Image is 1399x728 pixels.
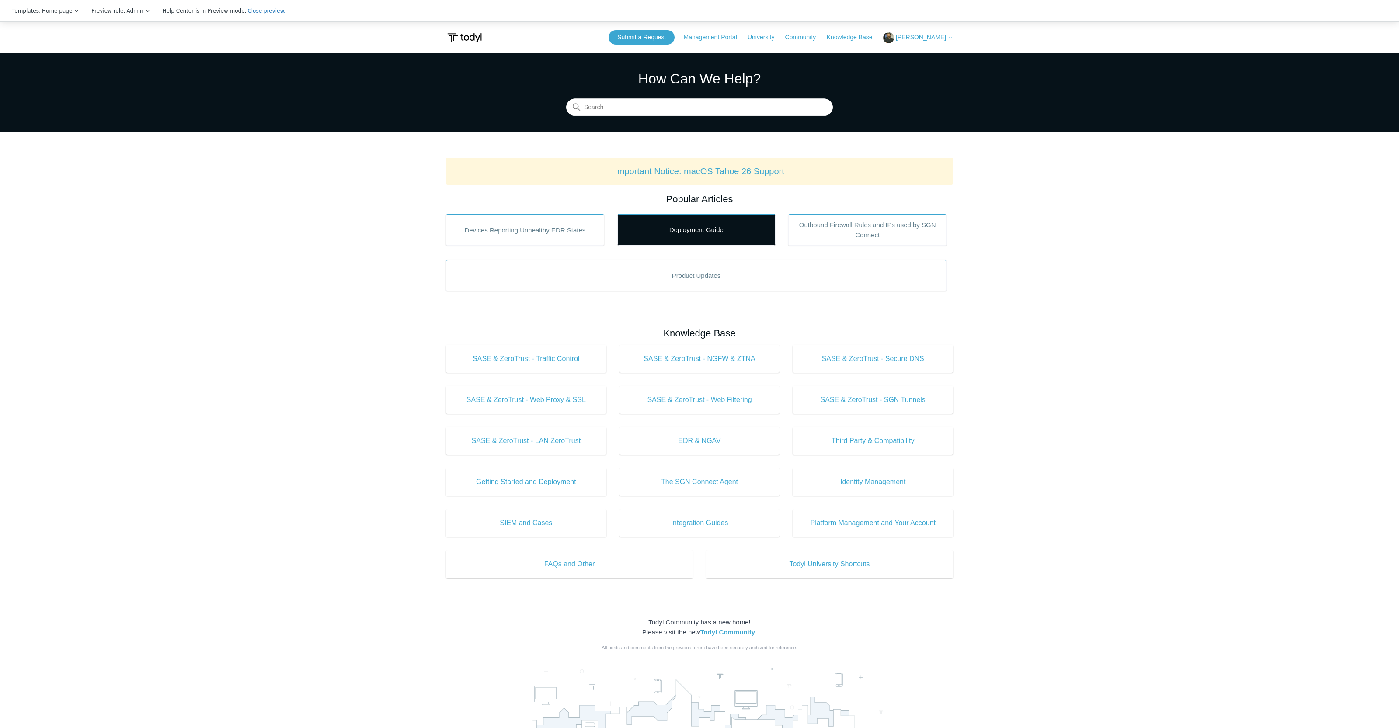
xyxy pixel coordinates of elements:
span: SASE & ZeroTrust - Web Filtering [633,395,767,405]
span: Identity Management [806,477,940,487]
a: Community [785,33,825,42]
span: The SGN Connect Agent [633,477,767,487]
span: Getting Started and Deployment [459,477,593,487]
a: SASE & ZeroTrust - NGFW & ZTNA [619,345,780,373]
span: FAQs and Other [459,559,680,569]
h2: Popular Articles [446,192,953,206]
a: Product Updates [446,260,947,291]
a: SASE & ZeroTrust - Secure DNS [793,345,953,373]
a: SASE & ZeroTrust - Web Filtering [619,386,780,414]
a: Platform Management and Your Account [793,509,953,537]
a: The SGN Connect Agent [619,468,780,496]
span: SASE & ZeroTrust - SGN Tunnels [806,395,940,405]
h1: How Can We Help? [566,68,833,89]
span: [PERSON_NAME] [896,34,946,41]
span: Platform Management and Your Account [806,518,940,528]
div: Home page [11,7,79,15]
a: Knowledge Base [827,33,881,42]
a: SASE & ZeroTrust - Web Proxy & SSL [446,386,606,414]
span: Todyl University Shortcuts [719,559,940,569]
a: Submit a Request [609,30,675,45]
span: Templates: [12,7,41,15]
img: Todyl Support Center Help Center home page [446,30,483,46]
a: FAQs and Other [446,550,693,578]
span: SASE & ZeroTrust - LAN ZeroTrust [459,436,593,446]
span: EDR & NGAV [633,436,767,446]
span: Integration Guides [633,518,767,528]
span: SASE & ZeroTrust - Secure DNS [806,354,940,364]
a: Getting Started and Deployment [446,468,606,496]
button: [PERSON_NAME] [883,32,953,43]
a: SIEM and Cases [446,509,606,537]
a: Management Portal [684,33,746,42]
span: Third Party & Compatibility [806,436,940,446]
a: Devices Reporting Unhealthy EDR States [446,214,604,246]
span: SASE & ZeroTrust - Web Proxy & SSL [459,395,593,405]
div: Todyl Community has a new home! Please visit the new . [446,617,953,637]
h2: Knowledge Base [446,326,953,340]
a: Third Party & Compatibility [793,427,953,455]
span: Preview role: [91,7,125,15]
span: SIEM and Cases [459,518,593,528]
a: Todyl Community [700,628,755,636]
a: Todyl University Shortcuts [706,550,953,578]
span: SASE & ZeroTrust - Traffic Control [459,354,593,364]
a: SASE & ZeroTrust - LAN ZeroTrust [446,427,606,455]
a: Deployment Guide [617,214,776,246]
a: SASE & ZeroTrust - Traffic Control [446,345,606,373]
div: Admin [90,7,150,15]
input: Search [566,99,833,116]
a: University [748,33,783,42]
div: All posts and comments from the previous forum have been securely archived for reference. [446,644,953,652]
a: Identity Management [793,468,953,496]
a: SASE & ZeroTrust - SGN Tunnels [793,386,953,414]
a: Important Notice: macOS Tahoe 26 Support [615,166,784,176]
span: Help Center is in Preview mode. [163,7,247,15]
a: Integration Guides [619,509,780,537]
a: EDR & NGAV [619,427,780,455]
span: SASE & ZeroTrust - NGFW & ZTNA [633,354,767,364]
a: Outbound Firewall Rules and IPs used by SGN Connect [788,214,947,246]
span: Close preview. [247,8,285,14]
